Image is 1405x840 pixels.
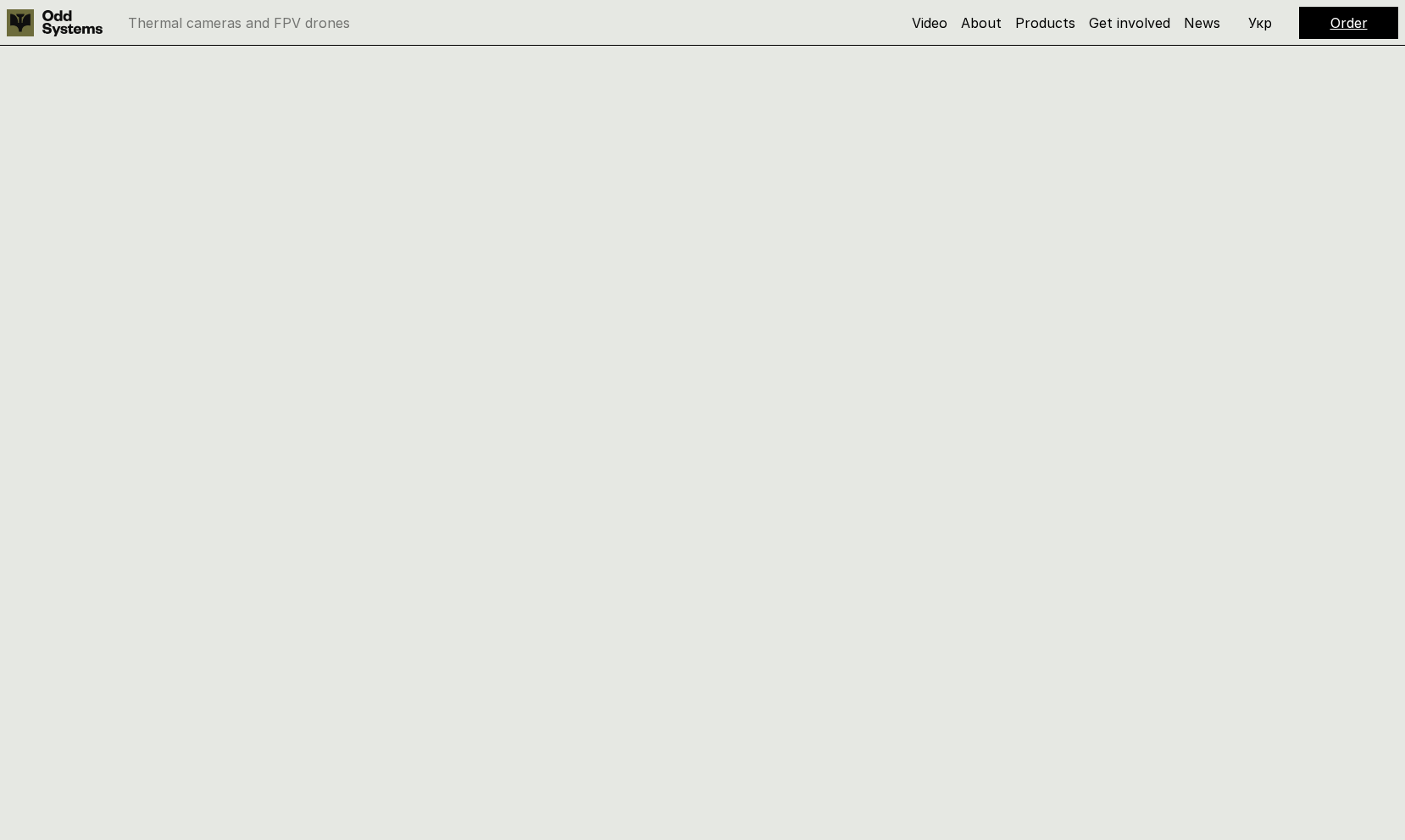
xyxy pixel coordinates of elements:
iframe: HelpCrunch [1168,764,1388,823]
a: Get involved [1089,14,1170,31]
a: Video [912,14,947,31]
a: Products [1015,14,1075,31]
a: Order [1330,14,1368,31]
a: About [961,14,1002,31]
a: News [1184,14,1220,31]
p: Укр [1248,16,1272,30]
p: Thermal cameras and FPV drones [128,16,350,30]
